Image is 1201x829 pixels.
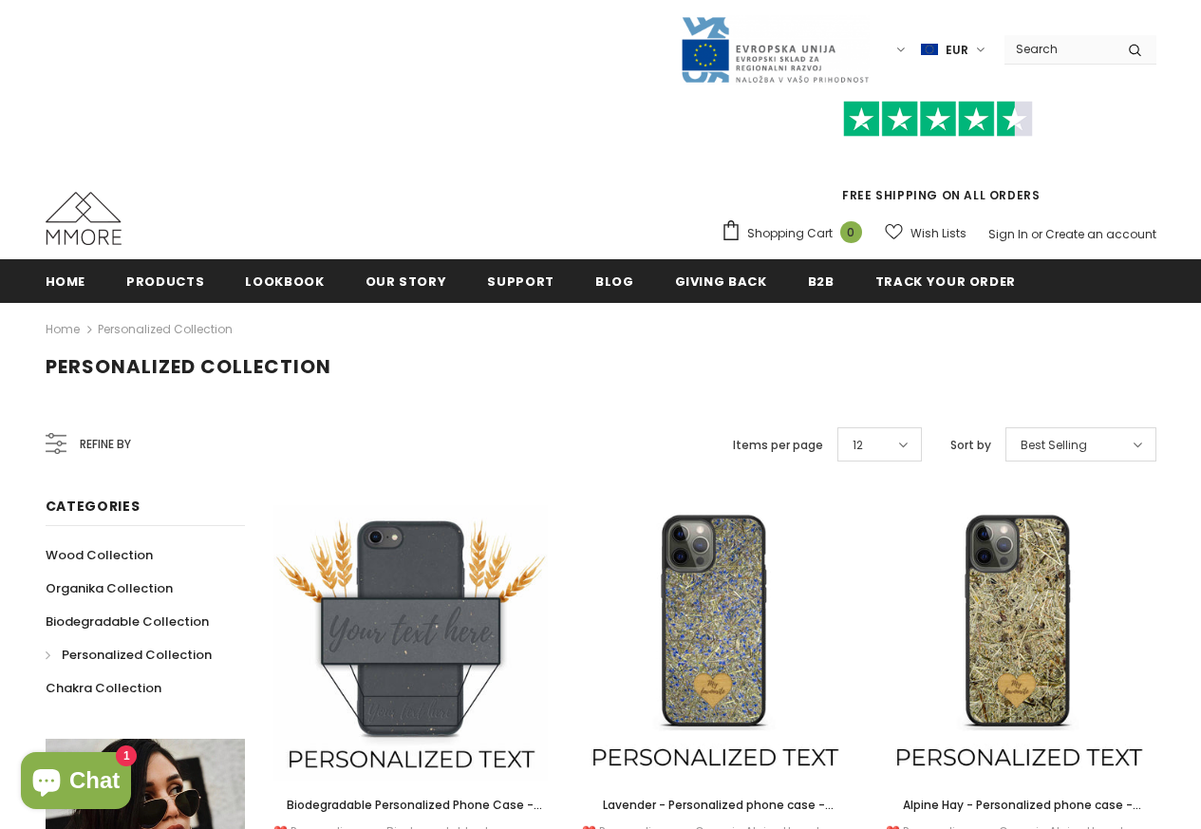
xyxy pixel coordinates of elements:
a: support [487,259,554,302]
a: Personalized Collection [46,638,212,671]
span: Giving back [675,273,767,291]
a: Wood Collection [46,538,153,572]
span: Products [126,273,204,291]
span: Wish Lists [910,224,966,243]
span: Refine by [80,434,131,455]
a: Home [46,259,86,302]
a: Sign In [988,226,1028,242]
a: Lookbook [245,259,324,302]
span: FREE SHIPPING ON ALL ORDERS [721,109,1156,203]
span: Personalized Collection [46,353,331,380]
iframe: Customer reviews powered by Trustpilot [721,137,1156,186]
a: Shopping Cart 0 [721,219,872,248]
span: Personalized Collection [62,646,212,664]
span: Lookbook [245,273,324,291]
span: or [1031,226,1042,242]
label: Sort by [950,436,991,455]
span: Wood Collection [46,546,153,564]
a: Wish Lists [885,217,966,250]
span: Organika Collection [46,579,173,597]
a: Alpine Hay - Personalized phone case - Personalized gift [881,795,1156,816]
a: Biodegradable Collection [46,605,209,638]
a: Blog [595,259,634,302]
span: Categories [46,497,141,516]
a: B2B [808,259,835,302]
span: Shopping Cart [747,224,833,243]
label: Items per page [733,436,823,455]
img: Javni Razpis [680,15,870,85]
img: Trust Pilot Stars [843,101,1033,138]
span: Home [46,273,86,291]
span: Best Selling [1021,436,1087,455]
a: Lavender - Personalized phone case - Personalized gift [577,795,853,816]
span: 0 [840,221,862,243]
a: Our Story [366,259,447,302]
a: Biodegradable Personalized Phone Case - Black [273,795,549,816]
span: EUR [946,41,968,60]
span: Our Story [366,273,447,291]
span: Chakra Collection [46,679,161,697]
span: Biodegradable Collection [46,612,209,631]
a: Javni Razpis [680,41,870,57]
a: Organika Collection [46,572,173,605]
a: Home [46,318,80,341]
span: Track your order [875,273,1016,291]
span: support [487,273,554,291]
img: MMORE Cases [46,192,122,245]
input: Search Site [1004,35,1114,63]
a: Track your order [875,259,1016,302]
a: Personalized Collection [98,321,233,337]
a: Giving back [675,259,767,302]
span: B2B [808,273,835,291]
a: Chakra Collection [46,671,161,705]
span: Blog [595,273,634,291]
span: 12 [853,436,863,455]
inbox-online-store-chat: Shopify online store chat [15,752,137,814]
a: Products [126,259,204,302]
a: Create an account [1045,226,1156,242]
